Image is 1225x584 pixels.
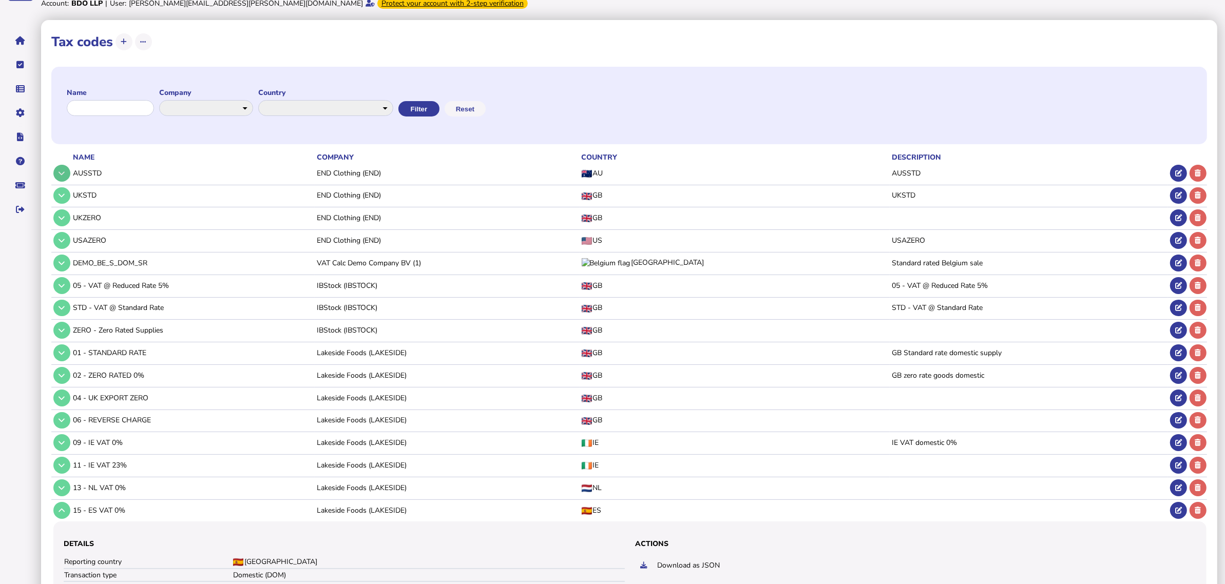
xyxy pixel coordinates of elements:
td: IBStock (IBSTOCK) [315,275,579,296]
button: Delete tax code [1190,255,1207,271]
button: Tax code details [53,209,70,226]
td: END Clothing (END) [315,185,579,206]
img: GB flag [582,395,592,402]
img: NL flag [582,484,592,492]
td: Transaction type [64,569,233,581]
div: GB [582,348,889,358]
button: Sign out [10,199,31,220]
button: Edit tax code [1170,344,1187,361]
td: AUSSTD [890,163,1168,184]
button: Edit tax code [1170,412,1187,429]
button: Edit tax code [1170,277,1187,294]
div: US [582,236,889,245]
td: Lakeside Foods (LAKESIDE) [315,410,579,431]
button: Tax code details [53,412,70,429]
button: Data manager [10,78,31,100]
button: Tasks [10,54,31,75]
button: Edit tax code [1170,165,1187,182]
button: Edit tax code [1170,434,1187,451]
td: GB zero rate goods domestic [890,364,1168,385]
td: IE VAT domestic 0% [890,432,1168,453]
td: STD - VAT @ Standard Rate [890,297,1168,318]
img: GB flag [582,215,592,222]
td: 06 - REVERSE CHARGE [71,410,315,431]
td: [GEOGRAPHIC_DATA] [233,556,625,569]
div: Country [582,152,889,162]
div: IE [582,438,889,447]
td: Domestic (DOM) [233,569,625,581]
button: Manage settings [10,102,31,124]
button: Edit tax code [1170,367,1187,384]
td: VAT Calc Demo Company BV (1) [315,252,579,273]
button: Tax code details [53,457,70,474]
td: DEMO_BE_S_DOM_SR [71,252,315,273]
img: GB flag [582,349,592,357]
td: ZERO - Zero Rated Supplies [71,320,315,341]
button: Edit tax code [1170,255,1187,271]
td: UKZERO [71,207,315,228]
th: Company [315,152,579,163]
img: AU flag [582,170,592,178]
h3: Actions [635,539,1196,549]
td: UKSTD [71,185,315,206]
td: 05 - VAT @ Reduced Rate 5% [890,275,1168,296]
button: Delete tax code [1190,412,1207,429]
th: Description [890,152,1168,163]
img: GB flag [582,192,592,200]
button: Export tax code in JSON format [635,557,652,574]
button: Delete tax code [1190,479,1207,496]
button: Home [10,30,31,51]
td: 05 - VAT @ Reduced Rate 5% [71,275,315,296]
button: Tax code details [53,367,70,384]
img: ES flag [582,507,592,515]
td: USAZERO [71,230,315,251]
button: Delete tax code [1190,300,1207,317]
td: Lakeside Foods (LAKESIDE) [315,432,579,453]
td: IBStock (IBSTOCK) [315,297,579,318]
button: Raise a support ticket [10,174,31,196]
img: US flag [582,237,592,245]
button: Tax code details [53,187,70,204]
button: Delete tax code [1190,232,1207,249]
button: Edit tax code [1170,232,1187,249]
div: AU [582,168,889,178]
button: Tax code details [53,277,70,294]
button: Delete tax code [1190,165,1207,182]
div: GB [582,190,889,200]
div: GB [582,393,889,403]
td: 01 - STANDARD RATE [71,342,315,363]
td: 04 - UK EXPORT ZERO [71,387,315,408]
td: END Clothing (END) [315,230,579,251]
button: Tax code details [53,322,70,339]
div: GB [582,415,889,425]
div: IE [582,460,889,470]
td: Lakeside Foods (LAKESIDE) [315,477,579,498]
button: Reset [445,101,486,116]
button: Tax code details [53,300,70,317]
button: Edit tax code [1170,322,1187,339]
label: Name [67,88,154,98]
img: GB flag [582,372,592,380]
div: [GEOGRAPHIC_DATA] [582,258,889,268]
img: IE flag [582,439,592,447]
button: Tax code details [53,232,70,249]
td: Lakeside Foods (LAKESIDE) [315,387,579,408]
img: GB flag [582,417,592,425]
button: Edit tax code [1170,187,1187,204]
button: Delete tax code [1190,367,1207,384]
td: Lakeside Foods (LAKESIDE) [315,499,579,520]
div: GB [582,213,889,223]
button: Edit tax code [1170,390,1187,406]
button: Delete tax code [1190,277,1207,294]
button: Delete tax code [1190,322,1207,339]
td: Standard rated Belgium sale [890,252,1168,273]
img: ES flag [233,558,243,566]
td: AUSSTD [71,163,315,184]
img: IE flag [582,462,592,470]
button: Tax code details [53,390,70,406]
td: IBStock (IBSTOCK) [315,320,579,341]
td: Lakeside Foods (LAKESIDE) [315,342,579,363]
td: GB Standard rate domestic supply [890,342,1168,363]
img: GB flag [582,305,592,313]
div: GB [582,325,889,335]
